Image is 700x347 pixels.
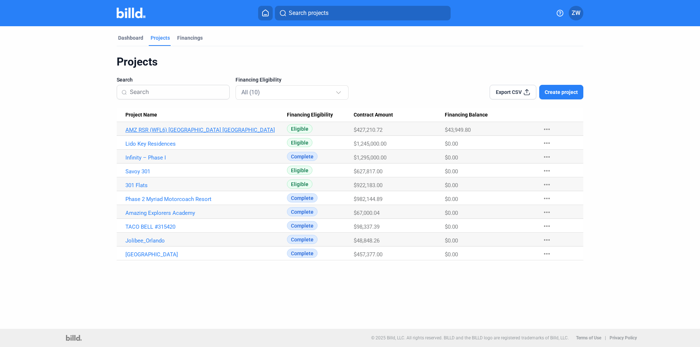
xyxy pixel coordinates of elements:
span: Eligible [287,124,312,133]
span: $43,949.80 [445,127,471,133]
div: Financing Eligibility [287,112,354,118]
a: Lido Key Residences [125,141,287,147]
span: $922,183.00 [354,182,382,189]
span: Complete [287,207,318,216]
span: Complete [287,152,318,161]
span: $0.00 [445,154,458,161]
button: Export CSV [490,85,536,99]
div: Project Name [125,112,287,118]
span: Financing Balance [445,112,488,118]
a: Jolibee_Orlando [125,237,287,244]
span: Create project [545,88,578,96]
span: Complete [287,193,318,202]
span: $0.00 [445,251,458,258]
span: $0.00 [445,182,458,189]
span: Financing Eligibility [236,76,281,83]
a: Savoy 301 [125,168,287,175]
mat-icon: more_horiz [542,208,551,217]
span: Eligible [287,166,312,175]
div: Projects [151,34,170,42]
span: Project Name [125,112,157,118]
span: $0.00 [445,237,458,244]
span: Complete [287,235,318,244]
a: 301 Flats [125,182,287,189]
a: AMZ RSR (WFL6) [GEOGRAPHIC_DATA] [GEOGRAPHIC_DATA] [125,127,287,133]
mat-select-trigger: All (10) [241,89,260,96]
div: Financings [177,34,203,42]
span: Complete [287,249,318,258]
span: $98,337.39 [354,224,380,230]
p: | [605,335,606,340]
mat-icon: more_horiz [542,249,551,258]
a: TACO BELL #315420 [125,224,287,230]
span: $627,817.00 [354,168,382,175]
div: Contract Amount [354,112,445,118]
mat-icon: more_horiz [542,139,551,147]
span: $1,295,000.00 [354,154,386,161]
span: $1,245,000.00 [354,141,386,147]
span: $0.00 [445,210,458,216]
span: $0.00 [445,141,458,147]
span: $0.00 [445,224,458,230]
span: Complete [287,221,318,230]
a: Phase 2 Myriad Motorcoach Resort [125,196,287,202]
button: Create project [539,85,583,99]
mat-icon: more_horiz [542,125,551,134]
span: $982,144.89 [354,196,382,202]
img: logo [66,335,82,341]
mat-icon: more_horiz [542,194,551,203]
span: Export CSV [496,88,522,96]
mat-icon: more_horiz [542,166,551,175]
div: Projects [117,55,583,69]
span: Contract Amount [354,112,393,118]
span: Search projects [289,9,328,17]
mat-icon: more_horiz [542,222,551,230]
div: Dashboard [118,34,143,42]
b: Terms of Use [576,335,601,340]
span: Eligible [287,180,312,189]
span: $427,210.72 [354,127,382,133]
a: Amazing Explorers Academy [125,210,287,216]
span: Eligible [287,138,312,147]
button: ZW [569,6,583,20]
p: © 2025 Billd, LLC. All rights reserved. BILLD and the BILLD logo are registered trademarks of Bil... [371,335,569,340]
mat-icon: more_horiz [542,236,551,244]
span: $0.00 [445,168,458,175]
button: Search projects [275,6,451,20]
input: Search [130,84,225,100]
a: [GEOGRAPHIC_DATA] [125,251,287,258]
mat-icon: more_horiz [542,180,551,189]
b: Privacy Policy [610,335,637,340]
span: Search [117,76,133,83]
span: $48,848.26 [354,237,380,244]
span: $457,377.00 [354,251,382,258]
a: Infinity – Phase I [125,154,287,161]
img: Billd Company Logo [117,8,145,18]
span: ZW [572,9,580,17]
div: Financing Balance [445,112,535,118]
span: $0.00 [445,196,458,202]
span: $67,000.04 [354,210,380,216]
span: Financing Eligibility [287,112,333,118]
mat-icon: more_horiz [542,153,551,161]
